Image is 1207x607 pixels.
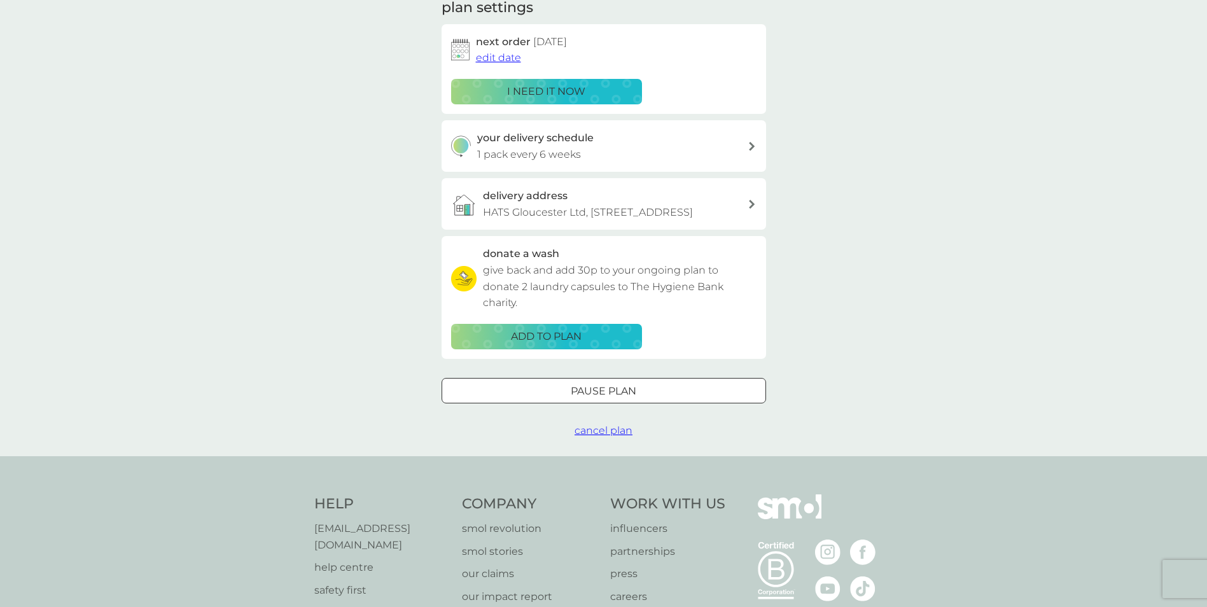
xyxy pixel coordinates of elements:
[483,204,693,221] p: HATS Gloucester Ltd, [STREET_ADDRESS]
[575,422,632,439] button: cancel plan
[314,494,450,514] h4: Help
[850,540,876,565] img: visit the smol Facebook page
[477,130,594,146] h3: your delivery schedule
[511,328,582,345] p: ADD TO PLAN
[533,36,567,48] span: [DATE]
[476,52,521,64] span: edit date
[462,589,597,605] a: our impact report
[575,424,632,436] span: cancel plan
[314,520,450,553] a: [EMAIL_ADDRESS][DOMAIN_NAME]
[462,494,597,514] h4: Company
[451,324,642,349] button: ADD TO PLAN
[610,566,725,582] a: press
[850,576,876,601] img: visit the smol Tiktok page
[462,520,597,537] a: smol revolution
[462,566,597,582] a: our claims
[610,589,725,605] a: careers
[507,83,585,100] p: i need it now
[483,246,559,262] h3: donate a wash
[483,262,757,311] p: give back and add 30p to your ongoing plan to donate 2 laundry capsules to The Hygiene Bank charity.
[477,146,581,163] p: 1 pack every 6 weeks
[451,79,642,104] button: i need it now
[815,540,841,565] img: visit the smol Instagram page
[571,383,636,400] p: Pause plan
[815,576,841,601] img: visit the smol Youtube page
[610,543,725,560] a: partnerships
[758,494,821,538] img: smol
[610,520,725,537] a: influencers
[314,582,450,599] a: safety first
[483,188,568,204] h3: delivery address
[442,378,766,403] button: Pause plan
[442,178,766,230] a: delivery addressHATS Gloucester Ltd, [STREET_ADDRESS]
[476,34,567,50] h2: next order
[314,559,450,576] a: help centre
[442,120,766,172] button: your delivery schedule1 pack every 6 weeks
[462,543,597,560] a: smol stories
[610,494,725,514] h4: Work With Us
[476,50,521,66] button: edit date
